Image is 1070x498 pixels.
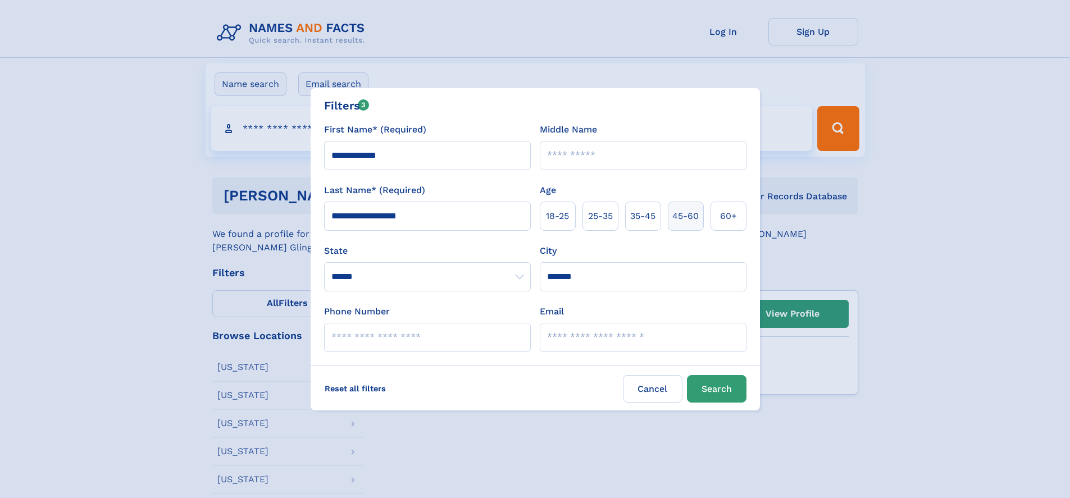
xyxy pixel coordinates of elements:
label: Cancel [623,375,682,403]
span: 18‑25 [546,209,569,223]
span: 45‑60 [672,209,699,223]
label: Phone Number [324,305,390,318]
label: State [324,244,531,258]
label: Age [540,184,556,197]
label: First Name* (Required) [324,123,426,136]
span: 25‑35 [588,209,613,223]
label: Email [540,305,564,318]
span: 35‑45 [630,209,655,223]
button: Search [687,375,746,403]
label: City [540,244,557,258]
div: Filters [324,97,370,114]
label: Middle Name [540,123,597,136]
span: 60+ [720,209,737,223]
label: Last Name* (Required) [324,184,425,197]
label: Reset all filters [317,375,393,402]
